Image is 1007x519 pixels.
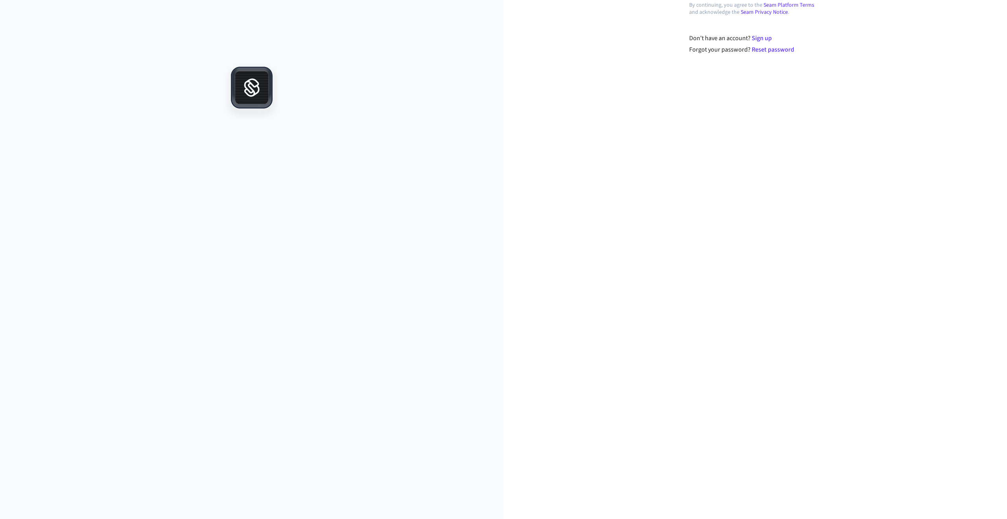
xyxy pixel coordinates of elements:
a: Sign up [752,34,772,43]
a: Reset password [752,45,794,54]
p: By continuing, you agree to the and acknowledge the . [689,2,821,16]
div: Forgot your password? [689,45,822,54]
a: Seam Privacy Notice [741,8,788,16]
a: Seam Platform Terms [764,1,814,9]
div: Don't have an account? [689,33,822,43]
